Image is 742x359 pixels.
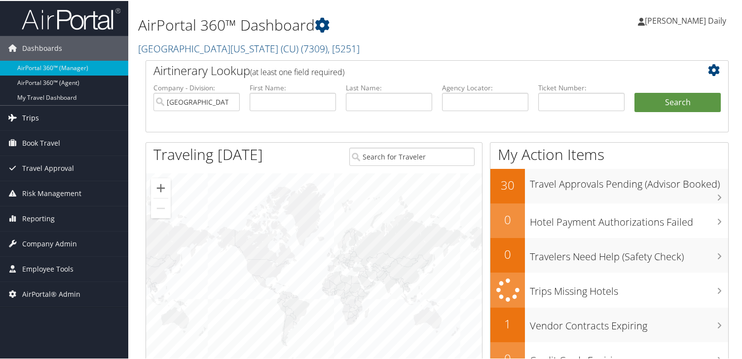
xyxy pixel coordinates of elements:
button: Search [634,92,721,112]
label: Ticket Number: [538,82,625,92]
span: ( 7309 ) [301,41,328,54]
h2: 0 [490,210,525,227]
span: [PERSON_NAME] Daily [645,14,726,25]
a: [GEOGRAPHIC_DATA][US_STATE] (CU) [138,41,360,54]
label: Company - Division: [153,82,240,92]
span: Employee Tools [22,256,74,280]
h1: Traveling [DATE] [153,143,263,164]
img: airportal-logo.png [22,6,120,30]
label: First Name: [250,82,336,92]
input: Search for Traveler [349,147,475,165]
button: Zoom out [151,198,171,217]
h3: Travel Approvals Pending (Advisor Booked) [530,171,728,190]
span: Dashboards [22,35,62,60]
h2: Airtinerary Lookup [153,61,672,78]
h2: 30 [490,176,525,193]
span: Travel Approval [22,155,74,180]
span: Reporting [22,205,55,230]
span: Company Admin [22,231,77,255]
label: Last Name: [346,82,432,92]
h2: 1 [490,315,525,331]
a: 0Hotel Payment Authorizations Failed [490,202,728,237]
a: 30Travel Approvals Pending (Advisor Booked) [490,168,728,202]
h2: 0 [490,245,525,262]
h3: Trips Missing Hotels [530,279,728,297]
span: Risk Management [22,180,81,205]
h3: Travelers Need Help (Safety Check) [530,244,728,263]
span: , [ 5251 ] [328,41,360,54]
a: [PERSON_NAME] Daily [638,5,736,35]
span: Book Travel [22,130,60,155]
h3: Hotel Payment Authorizations Failed [530,209,728,228]
a: 0Travelers Need Help (Safety Check) [490,237,728,272]
h1: My Action Items [490,143,728,164]
span: AirPortal® Admin [22,281,80,306]
a: Trips Missing Hotels [490,272,728,307]
h3: Vendor Contracts Expiring [530,313,728,332]
h1: AirPortal 360™ Dashboard [138,14,537,35]
label: Agency Locator: [442,82,528,92]
button: Zoom in [151,177,171,197]
span: (at least one field required) [250,66,344,77]
span: Trips [22,105,39,129]
a: 1Vendor Contracts Expiring [490,307,728,341]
